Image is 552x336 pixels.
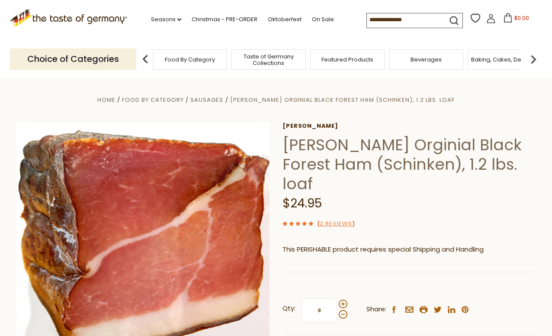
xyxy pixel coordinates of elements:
[366,304,386,315] span: Share:
[282,303,295,314] strong: Qty:
[122,96,184,104] a: Food By Category
[10,48,136,70] p: Choice of Categories
[320,220,352,229] a: 2 Reviews
[151,15,181,24] a: Seasons
[97,96,116,104] a: Home
[190,96,223,104] a: Sausages
[302,298,337,322] input: Qty:
[497,13,534,26] button: $0.00
[514,14,529,22] span: $0.00
[291,262,536,272] li: We will ship this product in heat-protective packaging and ice.
[282,123,536,129] a: [PERSON_NAME]
[321,56,373,63] a: Featured Products
[317,220,355,228] span: ( )
[411,56,442,63] a: Beverages
[312,15,334,24] a: On Sale
[165,56,215,63] a: Food By Category
[268,15,302,24] a: Oktoberfest
[282,244,536,255] p: This PERISHABLE product requires special Shipping and Handling
[525,51,542,68] img: next arrow
[282,195,322,212] span: $24.95
[471,56,538,63] a: Baking, Cakes, Desserts
[137,51,154,68] img: previous arrow
[282,135,536,194] h1: [PERSON_NAME] Orginial Black Forest Ham (Schinken), 1.2 lbs. loaf
[234,53,303,66] a: Taste of Germany Collections
[230,96,455,104] a: [PERSON_NAME] Orginial Black Forest Ham (Schinken), 1.2 lbs. loaf
[192,15,257,24] a: Christmas - PRE-ORDER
